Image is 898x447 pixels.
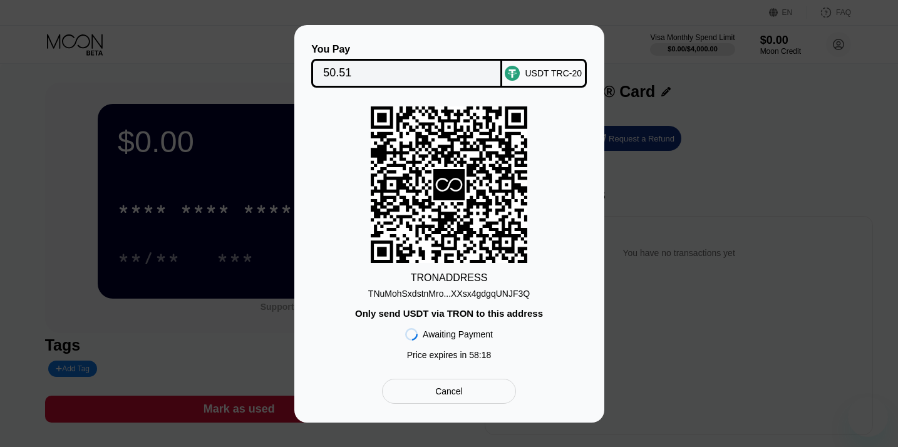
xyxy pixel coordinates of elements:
[355,308,543,319] div: Only send USDT via TRON to this address
[368,284,530,299] div: TNuMohSxdstnMro...XXsx4gdgqUNJF3Q
[435,386,463,397] div: Cancel
[311,44,502,55] div: You Pay
[525,68,582,78] div: USDT TRC-20
[368,289,530,299] div: TNuMohSxdstnMro...XXsx4gdgqUNJF3Q
[469,350,491,360] span: 58 : 18
[848,397,888,437] iframe: Button to launch messaging window
[411,272,488,284] div: TRON ADDRESS
[407,350,492,360] div: Price expires in
[313,44,586,88] div: You PayUSDT TRC-20
[423,329,493,339] div: Awaiting Payment
[382,379,515,404] div: Cancel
